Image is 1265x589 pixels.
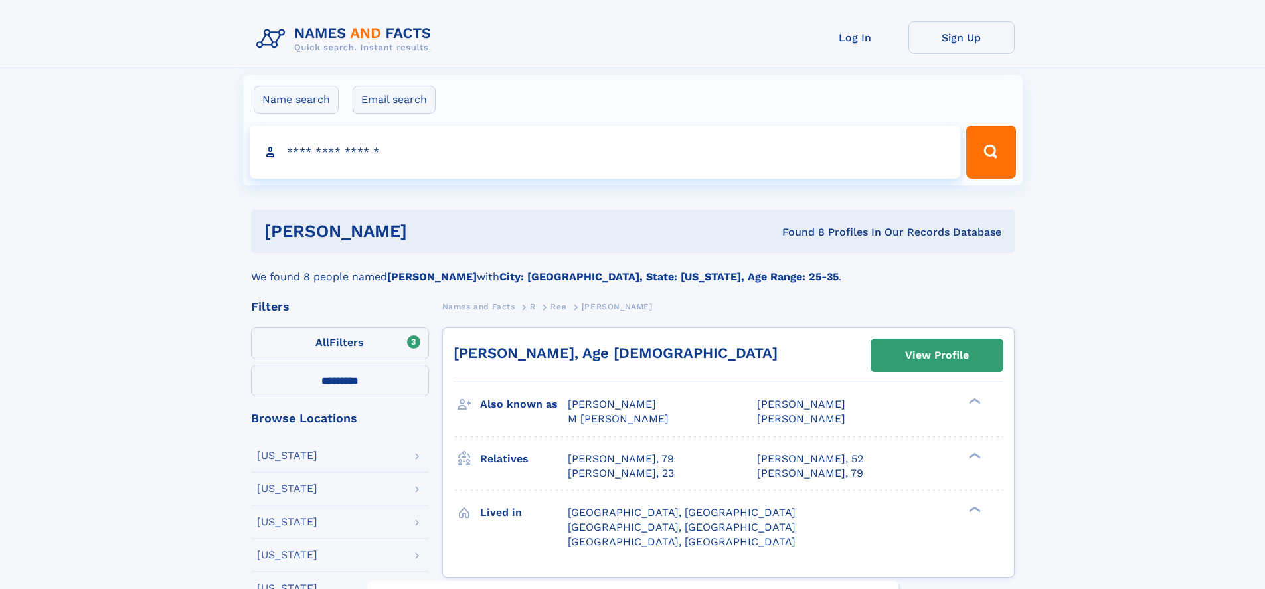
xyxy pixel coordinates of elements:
span: [PERSON_NAME] [757,398,845,410]
a: Names and Facts [442,298,515,315]
div: Browse Locations [251,412,429,424]
div: [US_STATE] [257,483,317,494]
a: Rea [550,298,566,315]
label: Name search [254,86,339,114]
a: Log In [802,21,908,54]
h1: [PERSON_NAME] [264,223,595,240]
h3: Also known as [480,393,568,416]
a: [PERSON_NAME], 79 [757,466,863,481]
div: Found 8 Profiles In Our Records Database [594,225,1001,240]
span: [GEOGRAPHIC_DATA], [GEOGRAPHIC_DATA] [568,521,796,533]
div: View Profile [905,340,969,371]
div: ❯ [966,397,981,406]
h3: Lived in [480,501,568,524]
b: City: [GEOGRAPHIC_DATA], State: [US_STATE], Age Range: 25-35 [499,270,839,283]
div: [US_STATE] [257,450,317,461]
div: Filters [251,301,429,313]
a: R [530,298,536,315]
img: Logo Names and Facts [251,21,442,57]
span: [GEOGRAPHIC_DATA], [GEOGRAPHIC_DATA] [568,535,796,548]
b: [PERSON_NAME] [387,270,477,283]
span: [PERSON_NAME] [568,398,656,410]
input: search input [250,126,961,179]
a: Sign Up [908,21,1015,54]
span: M [PERSON_NAME] [568,412,669,425]
a: [PERSON_NAME], 23 [568,466,674,481]
span: Rea [550,302,566,311]
div: We found 8 people named with . [251,253,1015,285]
label: Email search [353,86,436,114]
div: ❯ [966,505,981,513]
a: [PERSON_NAME], Age [DEMOGRAPHIC_DATA] [454,345,778,361]
h3: Relatives [480,448,568,470]
span: R [530,302,536,311]
label: Filters [251,327,429,359]
div: ❯ [966,451,981,460]
a: View Profile [871,339,1003,371]
span: All [315,336,329,349]
span: [PERSON_NAME] [757,412,845,425]
span: [GEOGRAPHIC_DATA], [GEOGRAPHIC_DATA] [568,506,796,519]
a: [PERSON_NAME], 79 [568,452,674,466]
div: [US_STATE] [257,517,317,527]
span: [PERSON_NAME] [582,302,653,311]
div: [US_STATE] [257,550,317,560]
button: Search Button [966,126,1015,179]
a: [PERSON_NAME], 52 [757,452,863,466]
